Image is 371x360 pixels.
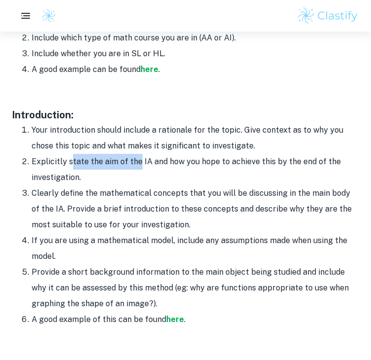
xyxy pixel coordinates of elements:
[36,8,56,23] a: Clastify logo
[32,264,359,312] li: Provide a short background information to the main object being studied and include why it can be...
[32,46,359,62] li: Include whether you are in SL or HL.
[41,8,56,23] img: Clastify logo
[297,6,359,26] img: Clastify logo
[32,122,359,154] li: Your introduction should include a rationale for the topic. Give context as to why you chose this...
[32,185,359,233] li: Clearly define the mathematical concepts that you will be discussing in the main body of the IA. ...
[141,65,158,74] a: here
[166,315,184,324] a: here
[32,312,359,327] li: A good example of this can be found .
[32,233,359,264] li: If you are using a mathematical model, include any assumptions made when using the model.
[32,62,359,77] li: A good example can be found .
[32,154,359,185] li: Explicitly state the aim of the IA and how you hope to achieve this by the end of the investigation.
[12,108,359,122] h3: Introduction:
[32,30,359,46] li: Include which type of math course you are in (AA or AI).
